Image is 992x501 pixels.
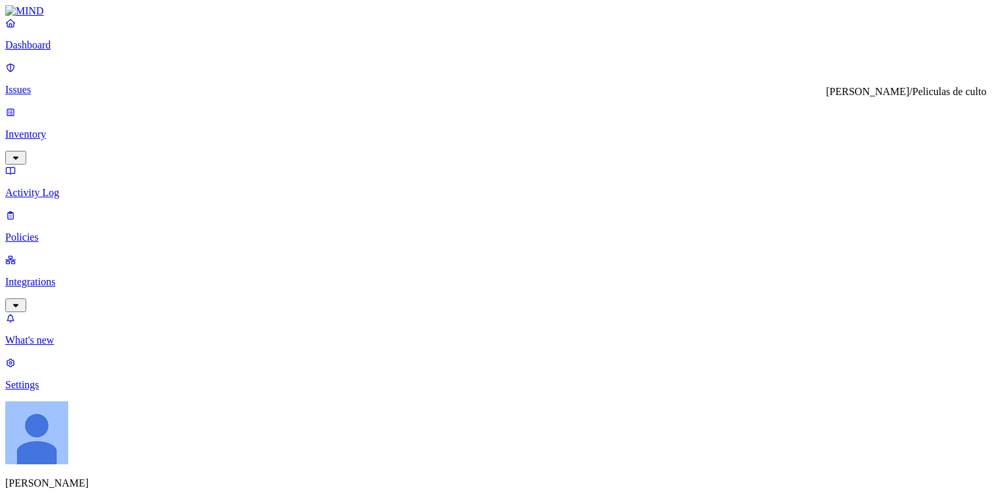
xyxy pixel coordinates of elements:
[5,187,987,199] p: Activity Log
[5,84,987,96] p: Issues
[5,477,987,489] p: [PERSON_NAME]
[5,231,987,243] p: Policies
[826,86,986,98] div: [PERSON_NAME]/Peliculas de culto
[5,379,987,391] p: Settings
[5,5,44,17] img: MIND
[5,401,68,464] img: Ignacio Rodriguez Paez
[5,334,987,346] p: What's new
[5,276,987,288] p: Integrations
[5,129,987,140] p: Inventory
[5,39,987,51] p: Dashboard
